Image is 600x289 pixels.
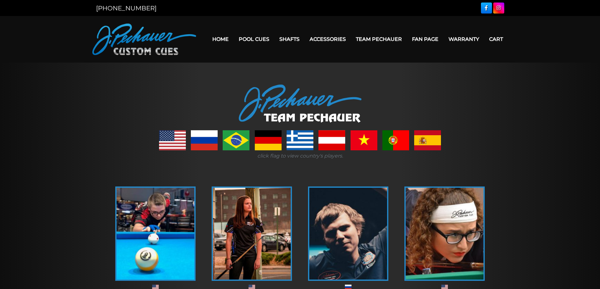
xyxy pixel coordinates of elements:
[207,31,234,47] a: Home
[96,4,157,12] a: [PHONE_NUMBER]
[234,31,274,47] a: Pool Cues
[274,31,305,47] a: Shafts
[443,31,484,47] a: Warranty
[309,188,387,280] img: andrei-1-225x320.jpg
[213,188,291,280] img: amanda-c-1-e1555337534391.jpg
[92,24,196,55] img: Pechauer Custom Cues
[117,188,194,280] img: alex-bryant-225x320.jpg
[257,153,343,159] i: click flag to view country's players.
[351,31,407,47] a: Team Pechauer
[305,31,351,47] a: Accessories
[484,31,508,47] a: Cart
[406,188,483,280] img: April-225x320.jpg
[407,31,443,47] a: Fan Page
